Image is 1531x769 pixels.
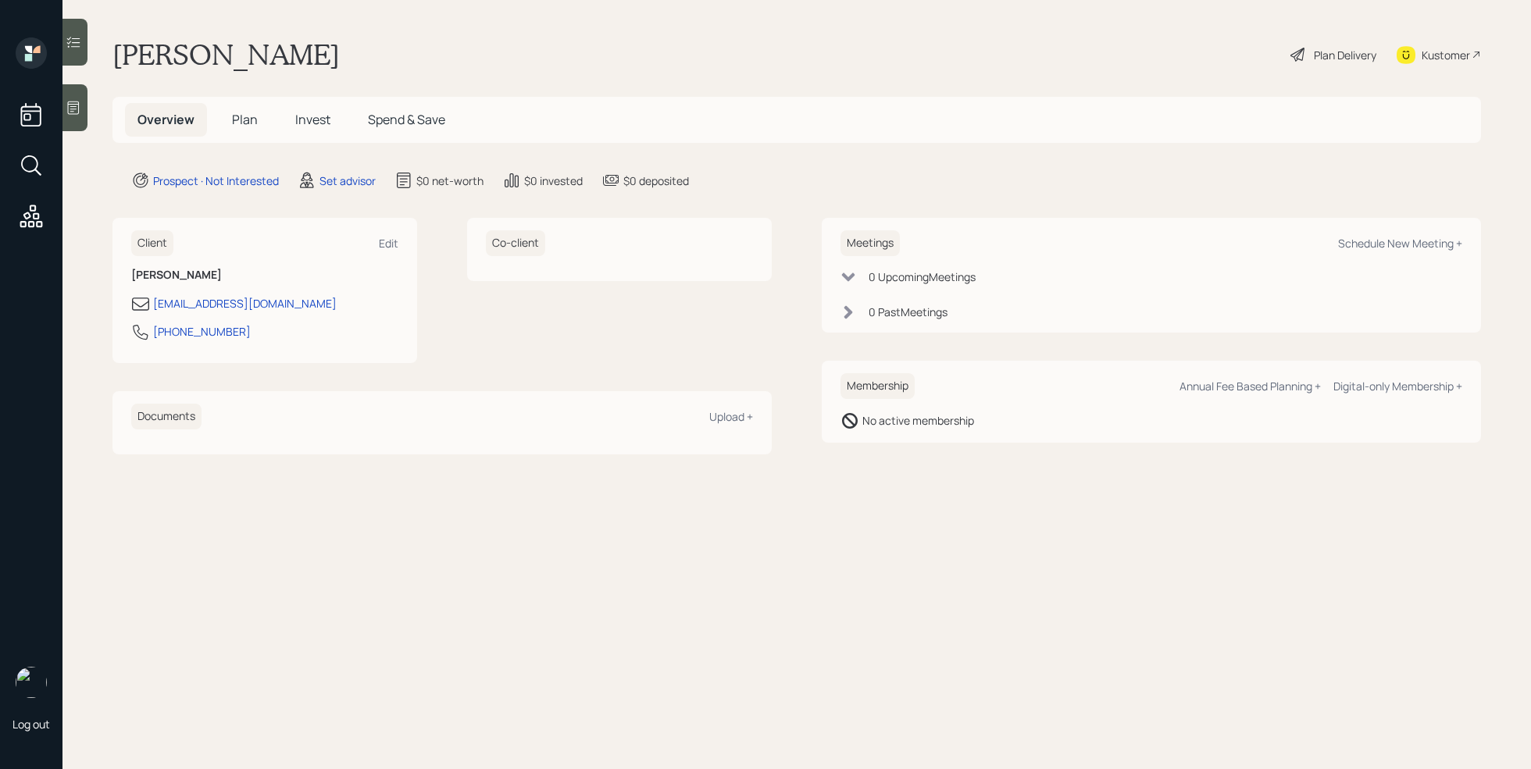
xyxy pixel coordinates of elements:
[869,304,948,320] div: 0 Past Meeting s
[840,230,900,256] h6: Meetings
[524,173,583,189] div: $0 invested
[12,717,50,732] div: Log out
[368,111,445,128] span: Spend & Save
[1314,47,1376,63] div: Plan Delivery
[862,412,974,429] div: No active membership
[295,111,330,128] span: Invest
[319,173,376,189] div: Set advisor
[623,173,689,189] div: $0 deposited
[379,236,398,251] div: Edit
[137,111,194,128] span: Overview
[131,230,173,256] h6: Client
[112,37,340,72] h1: [PERSON_NAME]
[1338,236,1462,251] div: Schedule New Meeting +
[153,295,337,312] div: [EMAIL_ADDRESS][DOMAIN_NAME]
[1333,379,1462,393] div: Digital-only Membership +
[1422,47,1470,63] div: Kustomer
[16,667,47,698] img: retirable_logo.png
[131,269,398,282] h6: [PERSON_NAME]
[131,404,202,429] h6: Documents
[840,373,915,399] h6: Membership
[869,269,976,285] div: 0 Upcoming Meeting s
[153,323,251,340] div: [PHONE_NUMBER]
[1179,379,1321,393] div: Annual Fee Based Planning +
[486,230,545,256] h6: Co-client
[232,111,258,128] span: Plan
[153,173,279,189] div: Prospect · Not Interested
[709,409,753,424] div: Upload +
[416,173,484,189] div: $0 net-worth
